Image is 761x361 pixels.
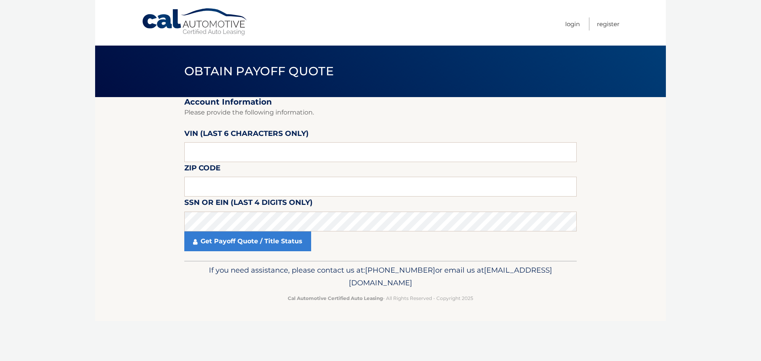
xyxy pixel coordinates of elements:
span: [PHONE_NUMBER] [365,265,435,275]
p: Please provide the following information. [184,107,577,118]
span: Obtain Payoff Quote [184,64,334,78]
a: Login [565,17,580,31]
a: Register [597,17,620,31]
a: Get Payoff Quote / Title Status [184,231,311,251]
a: Cal Automotive [141,8,249,36]
h2: Account Information [184,97,577,107]
strong: Cal Automotive Certified Auto Leasing [288,295,383,301]
label: SSN or EIN (last 4 digits only) [184,197,313,211]
label: Zip Code [184,162,220,177]
label: VIN (last 6 characters only) [184,128,309,142]
p: - All Rights Reserved - Copyright 2025 [189,294,572,302]
p: If you need assistance, please contact us at: or email us at [189,264,572,289]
